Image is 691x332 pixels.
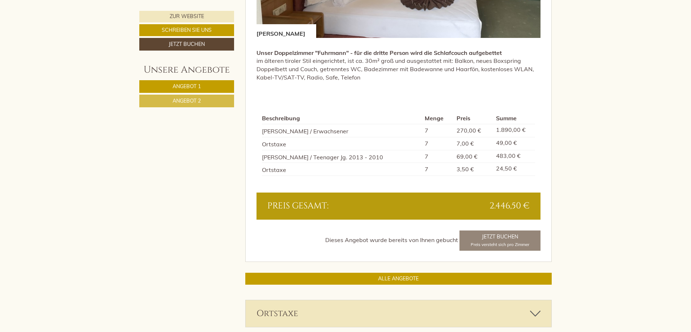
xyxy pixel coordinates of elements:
[173,98,201,104] span: Angebot 2
[257,49,502,56] strong: Unser Doppelzimmer "Fuhrmann" - für die dritte Person wird die Schlafcouch aufgebettet
[422,150,454,163] td: 7
[139,24,234,36] a: Schreiben Sie uns
[457,153,478,160] span: 69,00 €
[262,200,399,212] div: Preis gesamt:
[493,137,535,150] td: 49,00 €
[262,163,422,176] td: Ortstaxe
[489,200,530,212] span: 2.446,50 €
[422,113,454,124] th: Menge
[422,124,454,137] td: 7
[246,300,552,327] div: Ortstaxe
[493,163,535,176] td: 24,50 €
[139,11,234,22] a: Zur Website
[454,113,493,124] th: Preis
[139,38,234,51] a: Jetzt buchen
[457,165,474,173] span: 3,50 €
[262,113,422,124] th: Beschreibung
[493,150,535,163] td: 483,00 €
[493,113,535,124] th: Summe
[245,273,552,285] a: ALLE ANGEBOTE
[257,49,541,82] p: im älteren tiroler Stil eingerichtet, ist ca. 30m² groß und ausgestattet mit: Balkon, neues Boxsp...
[457,140,474,147] span: 7,00 €
[173,83,201,90] span: Angebot 1
[422,137,454,150] td: 7
[325,236,458,243] span: Dieses Angebot wurde bereits von Ihnen gebucht
[493,124,535,137] td: 1.890,00 €
[262,150,422,163] td: [PERSON_NAME] / Teenager Jg. 2013 - 2010
[262,137,422,150] td: Ortstaxe
[257,24,316,38] div: [PERSON_NAME]
[262,124,422,137] td: [PERSON_NAME] / Erwachsener
[457,127,481,134] span: 270,00 €
[422,163,454,176] td: 7
[139,63,234,77] div: Unsere Angebote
